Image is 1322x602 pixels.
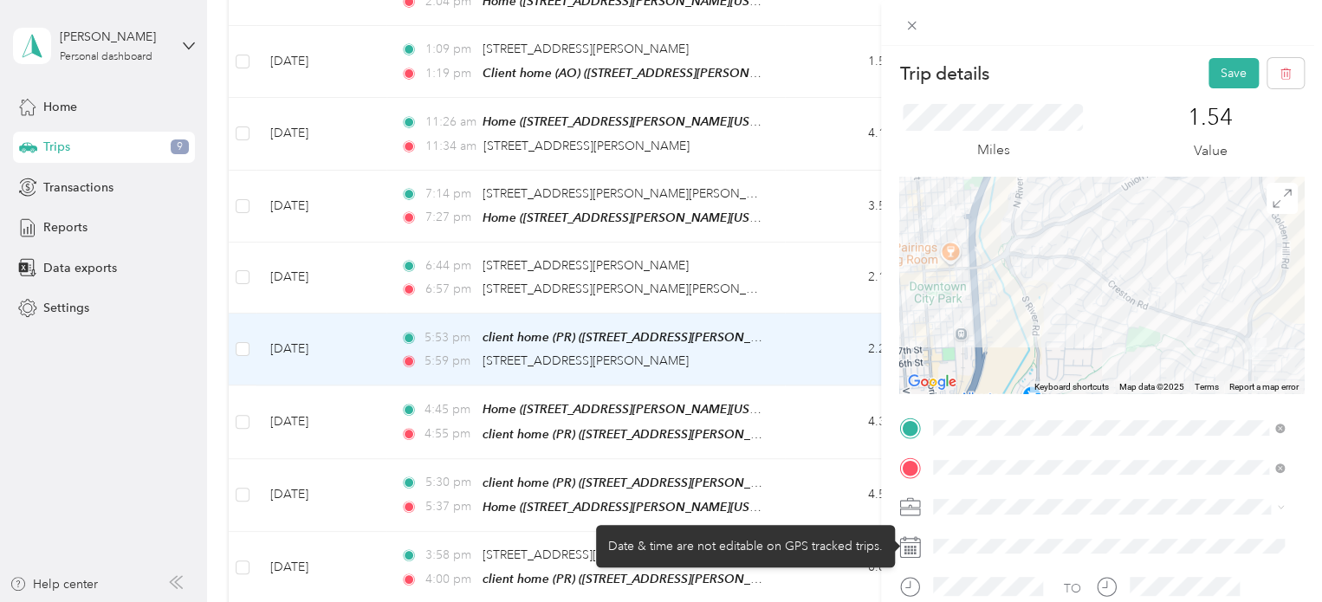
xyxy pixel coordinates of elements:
[1194,140,1228,162] p: Value
[1188,104,1233,132] p: 1.54
[1225,505,1322,602] iframe: Everlance-gr Chat Button Frame
[1209,58,1259,88] button: Save
[899,61,988,86] p: Trip details
[1195,382,1219,392] a: Terms (opens in new tab)
[976,139,1009,161] p: Miles
[596,525,895,567] div: Date & time are not editable on GPS tracked trips.
[1229,382,1299,392] a: Report a map error
[904,371,961,393] a: Open this area in Google Maps (opens a new window)
[1119,382,1184,392] span: Map data ©2025
[904,371,961,393] img: Google
[1064,579,1081,598] div: TO
[1034,381,1109,393] button: Keyboard shortcuts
